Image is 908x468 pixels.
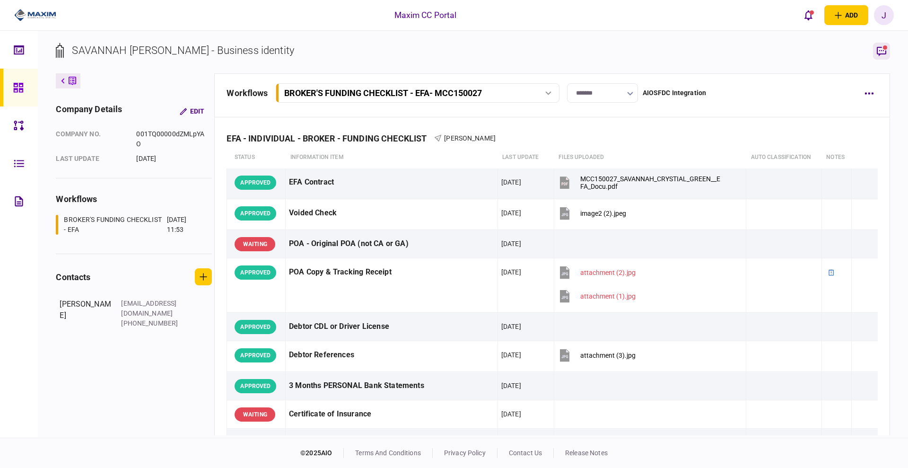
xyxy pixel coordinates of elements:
div: Debtor CDL or Driver License [289,316,494,337]
div: POA Copy & Tracking Receipt [289,262,494,283]
button: BROKER'S FUNDING CHECKLIST - EFA- MCC150027 [276,83,559,103]
div: APPROVED [235,206,276,221]
div: last update [56,154,127,164]
button: open adding identity options [824,5,868,25]
div: attachment (3).jpg [580,352,636,359]
div: SAVANNAH [PERSON_NAME] - Business identity [72,43,294,58]
th: last update [498,147,554,168]
div: [DATE] [501,350,521,360]
div: [DATE] [501,322,521,331]
button: Edit [172,103,212,120]
div: EFA - INDIVIDUAL - BROKER - FUNDING CHECKLIST [227,133,434,143]
div: Voided Check [289,203,494,224]
div: AIOSFDC Integration [643,88,707,98]
div: workflows [227,87,268,99]
th: Information item [286,147,498,168]
button: open notifications list [799,5,819,25]
div: APPROVED [235,320,276,334]
div: [DATE] [501,267,521,277]
div: APPROVED [235,379,276,393]
div: EFA Contract [289,172,494,193]
th: auto classification [746,147,822,168]
div: Debtor References [289,344,494,366]
div: [DATE] [136,154,205,164]
div: APPROVED [235,176,276,190]
div: WAITING [235,237,275,251]
div: APPROVED [235,265,276,280]
div: attachment (2).jpg [580,269,636,276]
a: release notes [565,449,608,457]
div: company no. [56,129,127,149]
div: MCC150027_SAVANNAH_CRYSTIAL_GREEN__EFA_Docu.pdf [580,175,723,190]
span: [PERSON_NAME] [444,134,496,142]
button: attachment (3).jpg [558,344,636,366]
div: [DATE] 11:53 [167,215,201,235]
a: contact us [509,449,542,457]
div: [DATE] [501,208,521,218]
div: contacts [56,271,90,283]
div: image2 (2).jpeg [580,210,626,217]
a: privacy policy [444,449,486,457]
div: [DATE] [501,177,521,187]
div: Certificate of Insurance [289,404,494,425]
button: J [874,5,894,25]
button: attachment (1).jpg [558,285,636,307]
div: [PERSON_NAME] [60,299,112,328]
div: company details [56,103,122,120]
div: [DATE] [501,409,521,419]
a: BROKER'S FUNDING CHECKLIST - EFA[DATE] 11:53 [56,215,200,235]
div: [EMAIL_ADDRESS][DOMAIN_NAME] [121,299,183,318]
button: attachment (2).jpg [558,262,636,283]
div: attachment (1).jpg [580,292,636,300]
div: workflows [56,193,212,205]
img: client company logo [14,8,56,22]
div: POA - Original POA (not CA or GA) [289,233,494,255]
button: MCC150027_SAVANNAH_CRYSTIAL_GREEN__EFA_Docu.pdf [558,172,723,193]
div: APPROVED [235,348,276,362]
th: Files uploaded [554,147,746,168]
div: [DATE] [501,381,521,390]
div: © 2025 AIO [300,448,344,458]
th: status [227,147,286,168]
div: BROKER'S FUNDING CHECKLIST - EFA [64,215,164,235]
button: image2 (2).jpeg [558,203,626,224]
div: [DATE] [501,239,521,248]
div: 001TQ00000dZMLpYAO [136,129,205,149]
div: WAITING [235,407,275,422]
div: Debtor Title Requirements - Other Requirements [289,432,494,453]
th: notes [821,147,852,168]
div: [PHONE_NUMBER] [121,318,183,328]
div: 3 Months PERSONAL Bank Statements [289,375,494,397]
div: Maxim CC Portal [394,9,457,21]
a: terms and conditions [355,449,421,457]
div: BROKER'S FUNDING CHECKLIST - EFA - MCC150027 [284,88,482,98]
